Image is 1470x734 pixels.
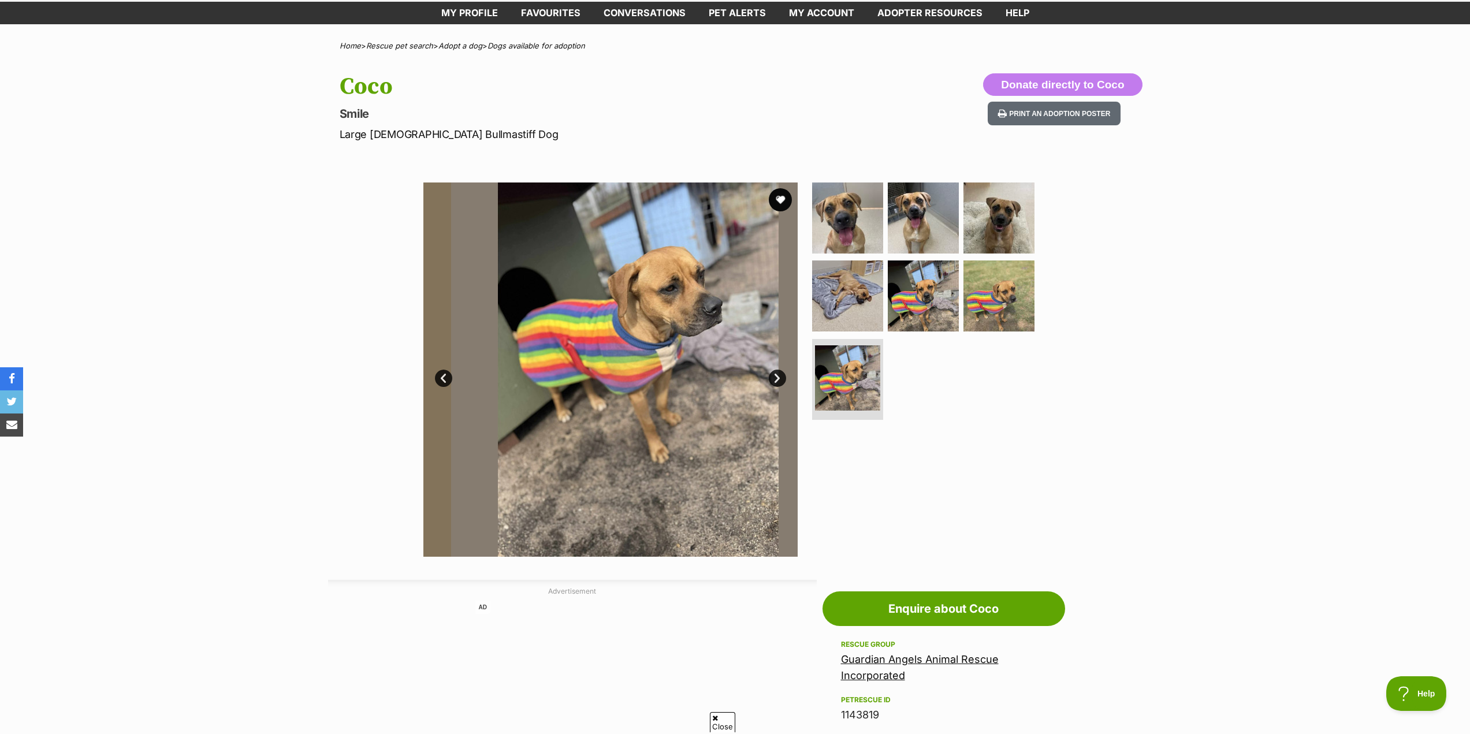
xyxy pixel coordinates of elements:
div: Rescue group [841,640,1047,649]
img: adc.png [165,1,172,9]
div: 1143819 [841,707,1047,723]
a: Favourites [509,2,592,24]
img: Photo of Coco [815,345,880,411]
button: Donate directly to Coco [983,73,1142,96]
a: Home [340,41,361,50]
a: My account [777,2,866,24]
button: favourite [769,188,792,211]
iframe: Advertisement [475,601,669,631]
a: Pet alerts [697,2,777,24]
h1: Coco [340,73,828,100]
a: Prev [435,370,452,387]
a: Enquire about Coco [823,591,1065,626]
img: Photo of Coco [812,182,883,254]
img: Photo of Coco [963,182,1034,254]
img: Photo of Coco [812,260,883,331]
a: Rescue pet search [366,41,433,50]
a: Adopt a dog [438,41,482,50]
span: Close [710,712,735,732]
span: AD [475,601,490,614]
iframe: Help Scout Beacon - Open [1386,676,1447,711]
button: Print an adoption poster [988,102,1121,125]
a: Guardian Angels Animal Rescue Incorporated [841,653,999,681]
img: Photo of Coco [451,182,825,557]
div: PetRescue ID [841,695,1047,705]
img: Photo of Coco [963,260,1034,331]
a: My profile [430,2,509,24]
p: Smile [340,106,828,122]
a: Adopter resources [866,2,994,24]
a: conversations [592,2,697,24]
img: Photo of Coco [888,260,959,331]
div: > > > [311,42,1160,50]
a: Help [994,2,1041,24]
a: Dogs available for adoption [487,41,585,50]
a: Next [769,370,786,387]
p: Large [DEMOGRAPHIC_DATA] Bullmastiff Dog [340,126,828,142]
img: Photo of Coco [888,182,959,254]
